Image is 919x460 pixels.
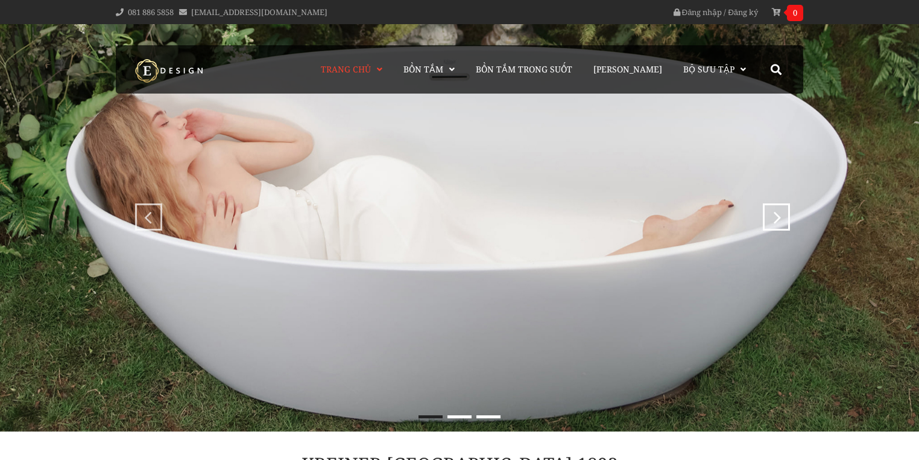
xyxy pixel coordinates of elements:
[674,45,755,94] a: Bộ Sưu Tập
[138,203,153,219] div: prev
[128,7,174,18] a: 081 886 5858
[593,63,662,75] span: [PERSON_NAME]
[394,45,464,94] a: Bồn Tắm
[683,63,734,75] span: Bộ Sưu Tập
[467,45,581,94] a: Bồn Tắm Trong Suốt
[476,63,572,75] span: Bồn Tắm Trong Suốt
[125,59,215,83] img: logo Kreiner Germany - Edesign Interior
[584,45,671,94] a: [PERSON_NAME]
[403,63,443,75] span: Bồn Tắm
[724,7,726,18] span: /
[766,203,781,219] div: next
[315,45,391,94] a: Trang chủ
[787,5,803,21] span: 0
[191,7,327,18] a: [EMAIL_ADDRESS][DOMAIN_NAME]
[321,63,371,75] span: Trang chủ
